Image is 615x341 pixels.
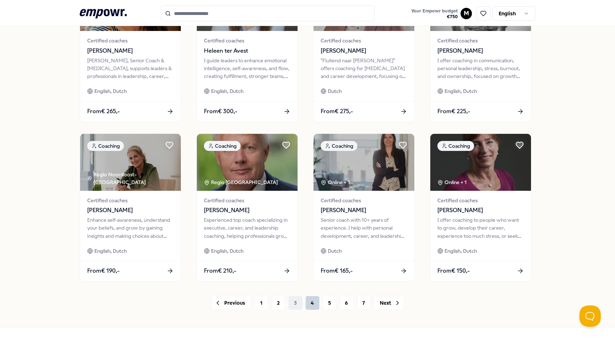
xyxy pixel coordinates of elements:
span: Certified coaches [204,37,290,44]
button: 1 [254,296,268,310]
a: package imageCoachingOnline + 1Certified coaches[PERSON_NAME]Senior coach with 10+ years of exper... [313,133,415,282]
div: Regio [GEOGRAPHIC_DATA] [204,178,279,186]
a: package imageCoachingOnline + 1Certified coaches[PERSON_NAME]I offer coaching to people who want ... [430,133,531,282]
div: Coaching [204,141,241,151]
img: package image [197,134,298,191]
span: Certified coaches [321,37,407,44]
span: Certified coaches [87,37,174,44]
span: € 750 [411,14,458,20]
span: From € 150,- [437,266,470,276]
div: I offer coaching in communication, personal leadership, stress, burnout, and ownership, focused o... [437,57,524,80]
span: Dutch [328,87,342,95]
span: Certified coaches [437,37,524,44]
iframe: Help Scout Beacon - Open [579,305,601,327]
button: 7 [357,296,371,310]
img: package image [80,134,181,191]
span: From € 265,- [87,107,120,116]
span: English, Dutch [94,87,127,95]
div: Coaching [437,141,474,151]
span: From € 210,- [204,266,236,276]
span: [PERSON_NAME] [204,206,290,215]
button: 4 [305,296,320,310]
span: From € 165,- [321,266,353,276]
span: [PERSON_NAME] [87,46,174,56]
div: Enhance self-awareness, understand your beliefs, and grow by gaining insights and making choices ... [87,216,174,240]
button: Previous [211,296,251,310]
div: "Fluitend naar [PERSON_NAME]" offers coaching for [MEDICAL_DATA] and career development, focusing... [321,57,407,80]
a: package imageCoachingRegio Noordoost-[GEOGRAPHIC_DATA] Certified coaches[PERSON_NAME]Enhance self... [80,133,181,282]
div: I guide leaders to enhance emotional intelligence, self-awareness, and flow, creating fulfillment... [204,57,290,80]
div: Regio Noordoost-[GEOGRAPHIC_DATA] [87,170,181,187]
button: 2 [271,296,285,310]
img: package image [314,134,414,191]
div: I offer coaching to people who want to grow, develop their career, experience too much stress, or... [437,216,524,240]
span: English, Dutch [445,247,477,255]
span: Certified coaches [87,196,174,204]
a: package imageCoachingRegio [GEOGRAPHIC_DATA] Certified coaches[PERSON_NAME]Experienced top coach ... [196,133,298,282]
div: Online + 1 [437,178,467,186]
button: Next [374,296,404,310]
div: Senior coach with 10+ years of experience. I help with personal development, career, and leadersh... [321,216,407,240]
button: M [461,8,472,19]
div: Online + 1 [321,178,350,186]
span: Certified coaches [204,196,290,204]
span: [PERSON_NAME] [87,206,174,215]
span: From € 275,- [321,107,353,116]
span: From € 225,- [437,107,470,116]
span: Your Empowr budget [411,8,458,14]
span: [PERSON_NAME] [437,46,524,56]
span: From € 190,- [87,266,120,276]
button: 5 [322,296,337,310]
span: Certified coaches [437,196,524,204]
span: English, Dutch [211,247,243,255]
img: package image [430,134,531,191]
span: [PERSON_NAME] [437,206,524,215]
button: Your Empowr budget€750 [410,7,459,21]
input: Search for products, categories or subcategories [161,6,374,21]
div: Coaching [321,141,357,151]
span: [PERSON_NAME] [321,206,407,215]
span: Heleen ter Avest [204,46,290,56]
span: Dutch [328,247,342,255]
div: Coaching [87,141,124,151]
span: [PERSON_NAME] [321,46,407,56]
div: [PERSON_NAME], Senior Coach & [MEDICAL_DATA], supports leaders & professionals in leadership, car... [87,57,174,80]
span: From € 300,- [204,107,237,116]
a: Your Empowr budget€750 [408,6,461,21]
div: Experienced top coach specializing in executive, career, and leadership coaching, helping profess... [204,216,290,240]
span: English, Dutch [445,87,477,95]
span: English, Dutch [94,247,127,255]
span: English, Dutch [211,87,243,95]
button: 6 [340,296,354,310]
span: Certified coaches [321,196,407,204]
